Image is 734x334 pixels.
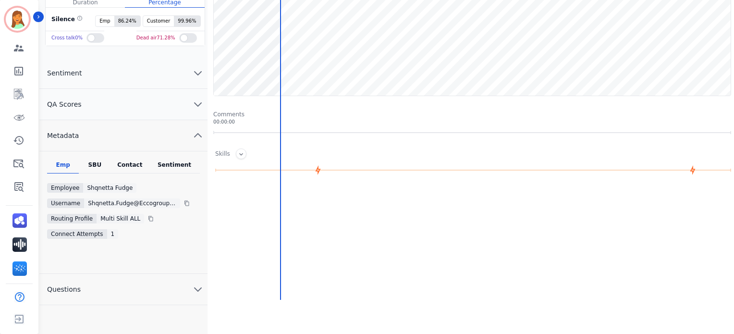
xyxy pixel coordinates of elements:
[111,161,149,173] div: Contact
[215,150,230,159] div: Skills
[51,31,83,45] div: Cross talk 0 %
[49,15,83,27] div: Silence
[39,58,208,89] button: Sentiment chevron down
[47,161,79,173] div: Emp
[97,214,144,223] div: Multi Skill ALL
[192,67,204,79] svg: chevron down
[79,161,110,173] div: SBU
[213,118,731,125] div: 00:00:00
[47,229,107,239] div: Connect Attempts
[39,131,86,140] span: Metadata
[83,183,136,193] div: Shqnetta Fudge
[47,183,83,193] div: Employee
[107,229,119,239] div: 1
[84,198,180,208] div: shqnetta.fudge@eccogroupusa.comc3189c5b-232e-11ed-8006-800c584eb7f3
[39,120,208,151] button: Metadata chevron up
[39,68,89,78] span: Sentiment
[6,8,29,31] img: Bordered avatar
[47,214,97,223] div: Routing Profile
[96,16,114,26] span: Emp
[149,161,200,173] div: Sentiment
[114,16,140,26] span: 86.24 %
[39,274,208,305] button: Questions chevron down
[174,16,200,26] span: 99.96 %
[39,89,208,120] button: QA Scores chevron down
[143,16,174,26] span: Customer
[192,130,204,141] svg: chevron up
[136,31,175,45] div: Dead air 71.28 %
[39,285,88,294] span: Questions
[39,99,89,109] span: QA Scores
[192,284,204,295] svg: chevron down
[213,111,731,118] div: Comments
[47,198,84,208] div: Username
[192,99,204,110] svg: chevron down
